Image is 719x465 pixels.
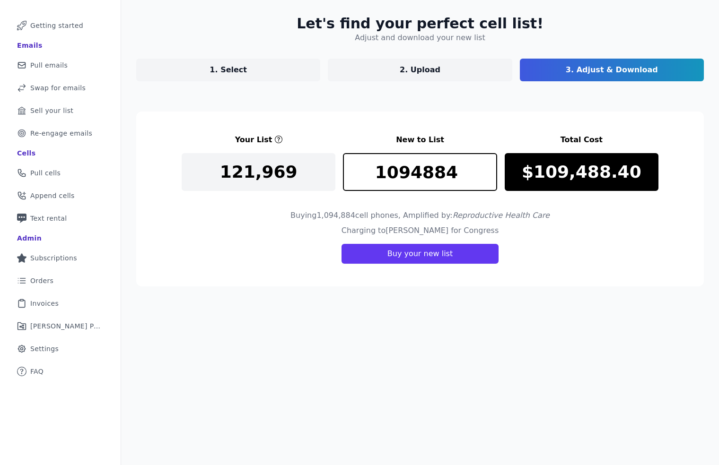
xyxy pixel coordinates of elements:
a: Pull emails [8,55,113,76]
span: Append cells [30,191,75,200]
a: Orders [8,270,113,291]
h4: Charging to [PERSON_NAME] for Congress [342,225,499,236]
p: 2. Upload [400,64,440,76]
h3: Your List [235,134,272,146]
a: Re-engage emails [8,123,113,144]
span: Reproductive Health Care [453,211,550,220]
a: Swap for emails [8,77,113,98]
h4: Buying 1,094,884 cell phones [290,210,550,221]
a: Subscriptions [8,248,113,268]
a: Append cells [8,185,113,206]
div: Emails [17,41,43,50]
p: 3. Adjust & Download [566,64,658,76]
a: 3. Adjust & Download [520,59,704,81]
span: Pull cells [30,168,61,178]
p: 121,969 [220,163,298,181]
h2: Let's find your perfect cell list! [297,15,544,32]
a: Sell your list [8,100,113,121]
p: 1. Select [210,64,247,76]
a: Text rental [8,208,113,229]
span: Pull emails [30,60,68,70]
a: 2. Upload [328,59,512,81]
span: Invoices [30,299,59,308]
h3: New to List [343,134,497,146]
a: [PERSON_NAME] Performance [8,316,113,336]
span: Orders [30,276,53,285]
p: $109,488.40 [522,163,641,181]
span: Text rental [30,214,67,223]
div: Cells [17,148,35,158]
span: Subscriptions [30,253,77,263]
a: Pull cells [8,163,113,183]
span: [PERSON_NAME] Performance [30,321,102,331]
a: Settings [8,338,113,359]
a: Invoices [8,293,113,314]
span: Getting started [30,21,83,30]
span: FAQ [30,367,44,376]
button: Buy your new list [342,244,499,264]
a: 1. Select [136,59,320,81]
span: Settings [30,344,59,353]
h4: Adjust and download your new list [355,32,485,43]
span: Sell your list [30,106,73,115]
span: , Amplified by: [398,211,550,220]
a: Getting started [8,15,113,36]
span: Swap for emails [30,83,86,93]
a: FAQ [8,361,113,382]
h3: Total Cost [505,134,658,146]
span: Re-engage emails [30,129,92,138]
div: Admin [17,233,42,243]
